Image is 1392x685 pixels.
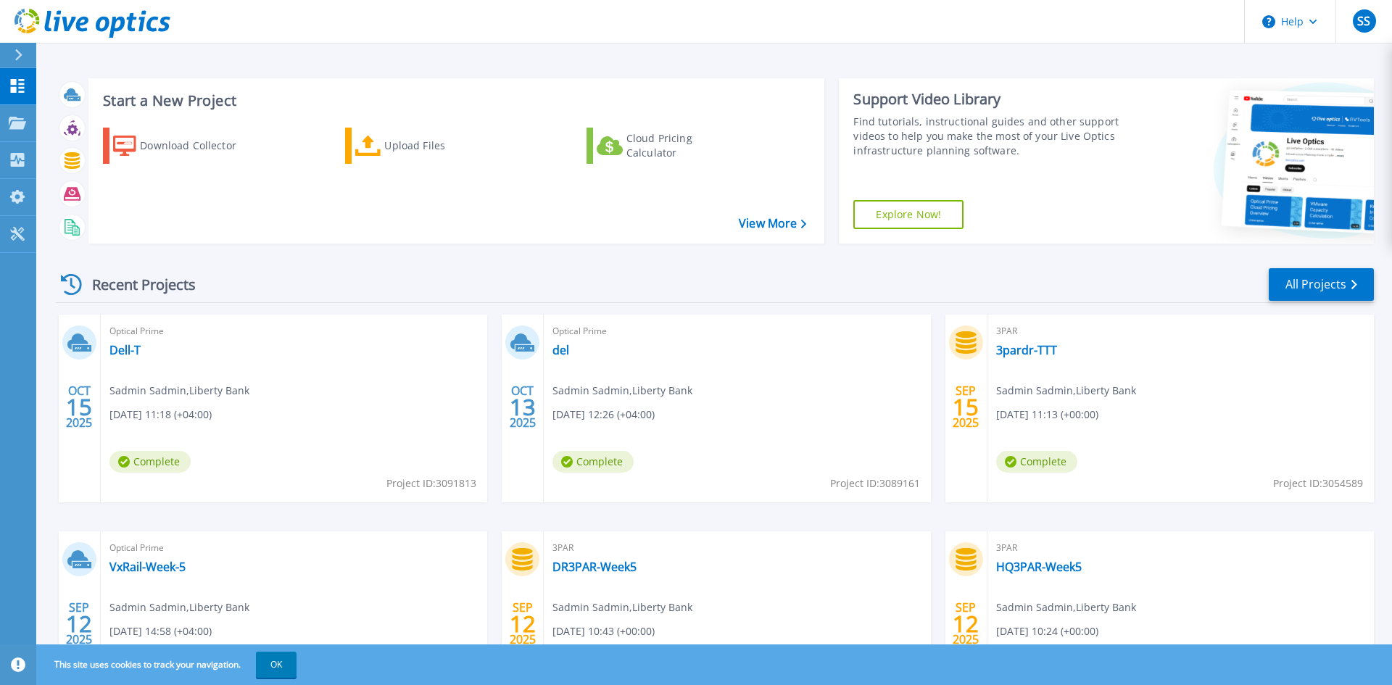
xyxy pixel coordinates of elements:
[952,597,979,650] div: SEP 2025
[830,476,920,491] span: Project ID: 3089161
[109,343,141,357] a: Dell-T
[65,381,93,433] div: OCT 2025
[853,90,1126,109] div: Support Video Library
[109,323,478,339] span: Optical Prime
[953,401,979,413] span: 15
[109,599,249,615] span: Sadmin Sadmin , Liberty Bank
[386,476,476,491] span: Project ID: 3091813
[552,623,655,639] span: [DATE] 10:43 (+00:00)
[953,618,979,630] span: 12
[552,323,921,339] span: Optical Prime
[552,451,634,473] span: Complete
[56,267,215,302] div: Recent Projects
[552,383,692,399] span: Sadmin Sadmin , Liberty Bank
[587,128,748,164] a: Cloud Pricing Calculator
[552,343,569,357] a: del
[345,128,507,164] a: Upload Files
[1357,15,1370,27] span: SS
[109,623,212,639] span: [DATE] 14:58 (+04:00)
[103,93,806,109] h3: Start a New Project
[109,407,212,423] span: [DATE] 11:18 (+04:00)
[626,131,742,160] div: Cloud Pricing Calculator
[996,560,1082,574] a: HQ3PAR-Week5
[66,618,92,630] span: 12
[384,131,500,160] div: Upload Files
[552,560,637,574] a: DR3PAR-Week5
[509,597,536,650] div: SEP 2025
[65,597,93,650] div: SEP 2025
[140,131,256,160] div: Download Collector
[996,540,1365,556] span: 3PAR
[510,618,536,630] span: 12
[552,540,921,556] span: 3PAR
[509,381,536,433] div: OCT 2025
[996,623,1098,639] span: [DATE] 10:24 (+00:00)
[996,451,1077,473] span: Complete
[256,652,297,678] button: OK
[109,560,186,574] a: VxRail-Week-5
[109,383,249,399] span: Sadmin Sadmin , Liberty Bank
[996,323,1365,339] span: 3PAR
[552,599,692,615] span: Sadmin Sadmin , Liberty Bank
[1273,476,1363,491] span: Project ID: 3054589
[996,383,1136,399] span: Sadmin Sadmin , Liberty Bank
[109,451,191,473] span: Complete
[66,401,92,413] span: 15
[853,115,1126,158] div: Find tutorials, instructional guides and other support videos to help you make the most of your L...
[996,343,1057,357] a: 3pardr-TTT
[996,599,1136,615] span: Sadmin Sadmin , Liberty Bank
[510,401,536,413] span: 13
[739,217,806,231] a: View More
[40,652,297,678] span: This site uses cookies to track your navigation.
[996,407,1098,423] span: [DATE] 11:13 (+00:00)
[109,540,478,556] span: Optical Prime
[1269,268,1374,301] a: All Projects
[103,128,265,164] a: Download Collector
[952,381,979,433] div: SEP 2025
[853,200,964,229] a: Explore Now!
[552,407,655,423] span: [DATE] 12:26 (+04:00)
